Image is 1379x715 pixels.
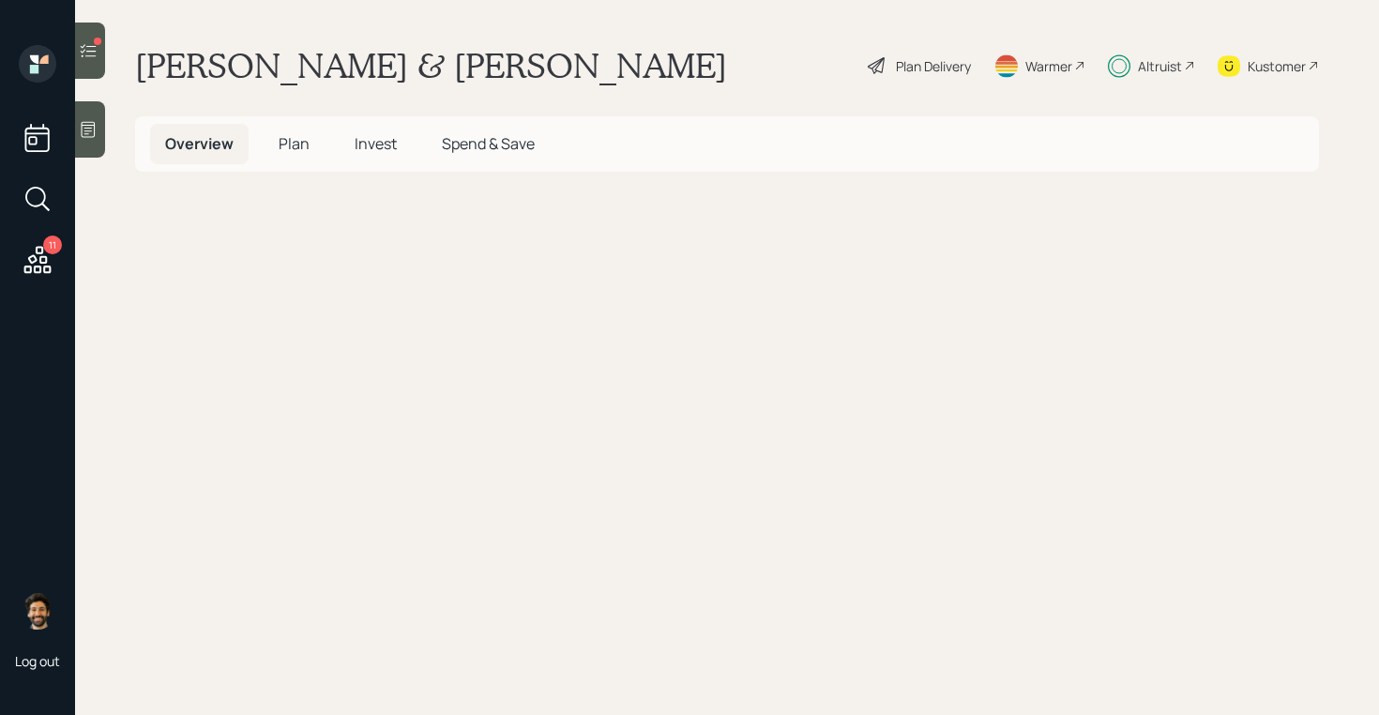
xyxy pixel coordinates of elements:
div: Altruist [1138,56,1182,76]
span: Overview [165,133,234,154]
h1: [PERSON_NAME] & [PERSON_NAME] [135,45,727,86]
div: Log out [15,652,60,670]
span: Invest [355,133,397,154]
span: Spend & Save [442,133,535,154]
div: Warmer [1025,56,1072,76]
span: Plan [279,133,310,154]
div: 11 [43,236,62,254]
div: Kustomer [1248,56,1306,76]
img: eric-schwartz-headshot.png [19,592,56,630]
div: Plan Delivery [896,56,971,76]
